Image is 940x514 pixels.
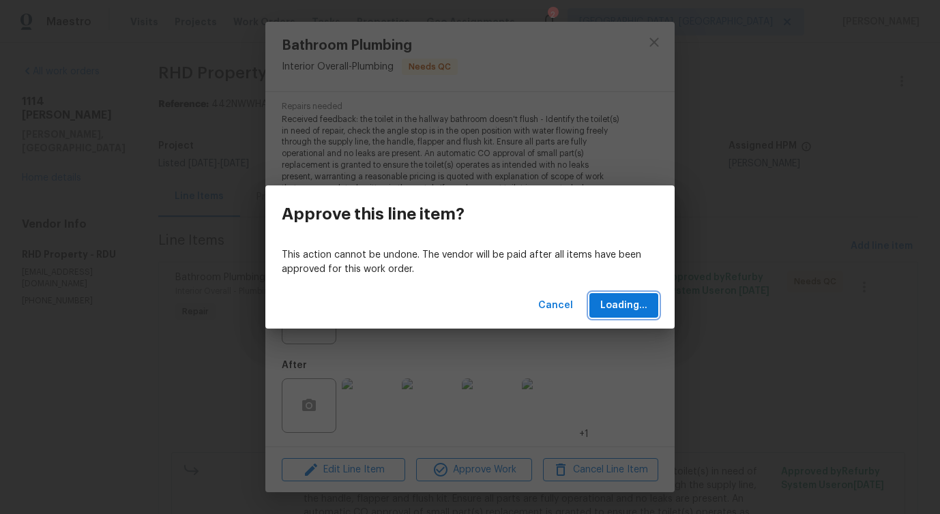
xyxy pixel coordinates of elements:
h3: Approve this line item? [282,205,465,224]
span: Loading... [600,297,647,314]
button: Cancel [533,293,578,318]
span: Cancel [538,297,573,314]
button: Loading... [589,293,658,318]
p: This action cannot be undone. The vendor will be paid after all items have been approved for this... [282,248,658,277]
